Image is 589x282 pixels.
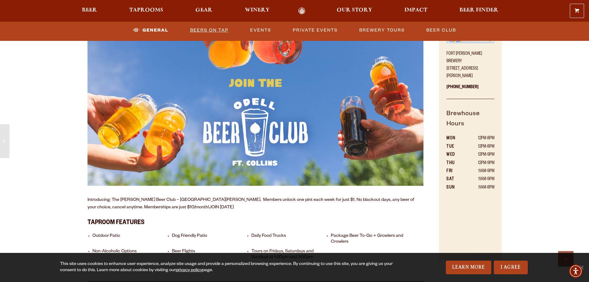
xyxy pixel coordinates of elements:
[172,233,248,245] li: Dog Friendly Patio
[129,8,163,13] span: Taprooms
[248,23,274,37] a: Events
[176,268,202,273] a: privacy policy
[463,135,494,143] td: 12PM-8PM
[558,251,574,267] a: Scroll to top
[446,47,494,80] p: Fort [PERSON_NAME] Brewery [STREET_ADDRESS][PERSON_NAME]
[125,7,167,15] a: Taprooms
[245,8,270,13] span: Winery
[331,233,407,245] li: Package Beer To-Go + Growlers and Crowlers
[209,205,234,210] a: JOIN [DATE]
[400,7,431,15] a: Impact
[195,8,212,13] span: Gear
[404,8,427,13] span: Impact
[78,7,101,15] a: Beer
[357,23,407,37] a: Brewery Tours
[446,80,494,99] p: [PHONE_NUMBER]
[463,151,494,159] td: 12PM-9PM
[290,7,314,15] a: Odell Home
[569,264,583,278] div: Accessibility Menu
[424,23,459,37] a: Beer Club
[455,7,502,15] a: Beer Finder
[446,184,463,192] th: SUN
[92,249,169,261] li: Non-Alcoholic Options
[337,8,372,13] span: Our Story
[82,8,97,13] span: Beer
[446,261,491,274] a: Learn More
[130,23,171,37] a: General
[241,7,274,15] a: Winery
[446,40,494,45] a: Find on Google Maps (opens in a new window)
[188,23,231,37] a: Beers on Tap
[463,167,494,176] td: 11AM-9PM
[446,159,463,167] th: THU
[191,7,216,15] a: Gear
[459,8,498,13] span: Beer Finder
[290,23,340,37] a: Private Events
[446,167,463,176] th: FRI
[446,109,494,135] h5: Brewhouse Hours
[92,233,169,245] li: Outdoor Patio
[446,135,463,143] th: MON
[446,151,463,159] th: WED
[333,7,376,15] a: Our Story
[463,159,494,167] td: 12PM-9PM
[251,249,328,261] li: Tours on Fridays, Saturdays and Sundays at 1:00pm and 3:00pm
[172,249,248,261] li: Beer Flights
[446,143,463,151] th: TUE
[446,176,463,184] th: SAT
[463,143,494,151] td: 12PM-8PM
[463,176,494,184] td: 11AM-9PM
[87,197,424,211] p: Introducing: The [PERSON_NAME] Beer Club – [GEOGRAPHIC_DATA][PERSON_NAME]. Members unlock one pin...
[60,261,395,274] div: This site uses cookies to enhance user experience, analyze site usage and provide a personalized ...
[494,261,528,274] a: I Agree
[87,215,424,228] h3: Taproom Features
[463,184,494,192] td: 11AM-8PM
[251,233,328,245] li: Daily Food Trucks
